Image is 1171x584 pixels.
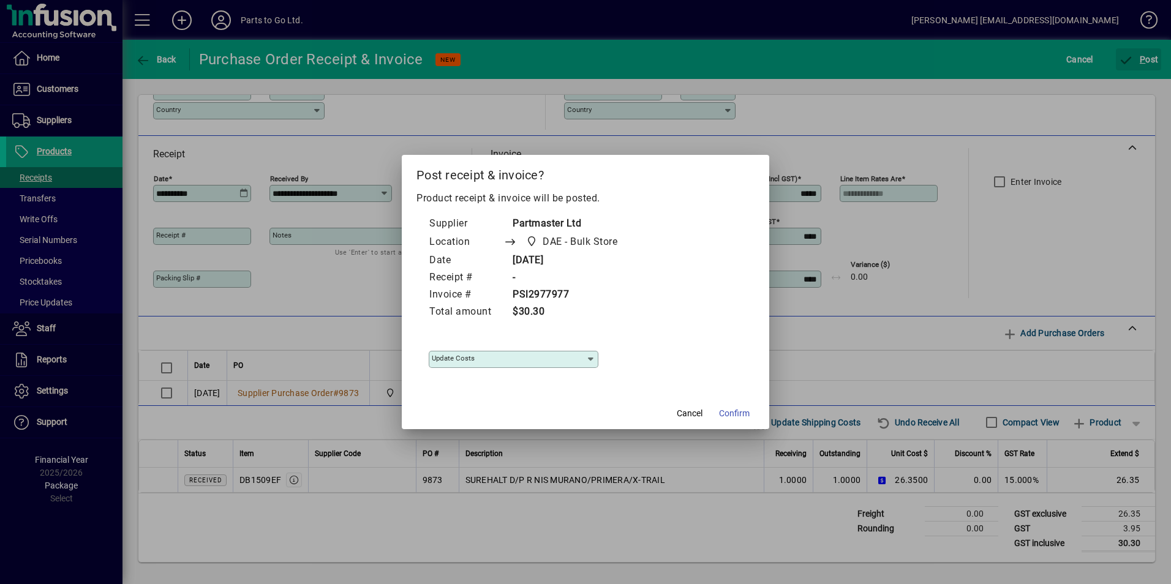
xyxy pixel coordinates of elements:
td: Partmaster Ltd [503,215,641,233]
button: Cancel [670,402,709,424]
button: Confirm [714,402,755,424]
td: Supplier [429,215,503,233]
td: $30.30 [503,304,641,321]
td: - [503,269,641,286]
td: PSI2977977 [503,286,641,304]
td: Date [429,252,503,269]
span: DAE - Bulk Store [543,234,617,249]
span: DAE - Bulk Store [522,233,622,250]
span: Confirm [719,407,750,420]
td: Invoice # [429,286,503,304]
span: Cancel [677,407,702,420]
td: Receipt # [429,269,503,286]
td: [DATE] [503,252,641,269]
td: Location [429,233,503,252]
p: Product receipt & invoice will be posted. [416,191,755,206]
td: Total amount [429,304,503,321]
h2: Post receipt & invoice? [402,155,769,190]
mat-label: Update costs [432,354,475,362]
